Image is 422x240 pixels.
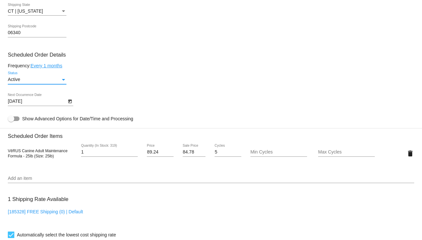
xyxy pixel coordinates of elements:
[8,8,43,14] span: CT | [US_STATE]
[8,30,66,35] input: Shipping Postcode
[8,128,414,139] h3: Scheduled Order Items
[31,63,62,68] a: Every 1 months
[183,150,205,155] input: Sale Price
[8,149,67,158] span: VēRUS Canine Adult Maintenance Formula - 25lb (Size: 25lb)
[147,150,173,155] input: Price
[8,77,20,82] span: Active
[250,150,307,155] input: Min Cycles
[66,98,73,104] button: Open calendar
[8,77,66,82] mat-select: Status
[215,150,241,155] input: Cycles
[8,192,68,206] h3: 1 Shipping Rate Available
[8,209,83,214] a: [185328] FREE Shipping (0) | Default
[406,150,414,157] mat-icon: delete
[8,176,414,181] input: Add an item
[8,9,66,14] mat-select: Shipping State
[8,52,414,58] h3: Scheduled Order Details
[17,231,116,239] span: Automatically select the lowest cost shipping rate
[8,63,414,68] div: Frequency:
[8,99,66,104] input: Next Occurrence Date
[81,150,138,155] input: Quantity (In Stock: 319)
[318,150,375,155] input: Max Cycles
[22,115,133,122] span: Show Advanced Options for Date/Time and Processing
